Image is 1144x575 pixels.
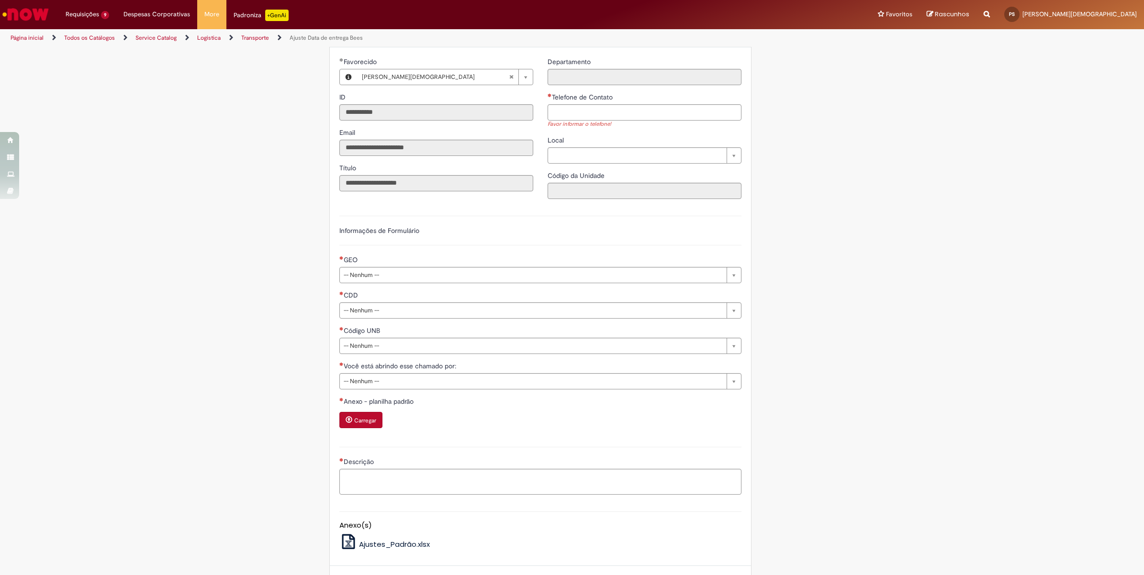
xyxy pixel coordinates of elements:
span: Telefone de Contato [552,93,615,101]
span: Necessários [339,327,344,331]
a: Transporte [241,34,269,42]
textarea: Descrição [339,469,741,495]
label: Somente leitura - Título [339,163,358,173]
label: Informações de Formulário [339,226,419,235]
a: Todos os Catálogos [64,34,115,42]
span: -- Nenhum -- [344,303,722,318]
div: Padroniza [234,10,289,21]
span: Favoritos [886,10,912,19]
button: Carregar anexo de Anexo - planilha padrão Required [339,412,382,428]
span: -- Nenhum -- [344,267,722,283]
input: Telefone de Contato [548,104,741,121]
span: -- Nenhum -- [344,374,722,389]
span: Anexo - planilha padrão [344,397,415,406]
p: +GenAi [265,10,289,21]
img: ServiceNow [1,5,50,24]
label: Somente leitura - Código da Unidade [548,171,606,180]
span: CDD [344,291,360,299]
abbr: Limpar campo Favorecido [504,69,518,85]
span: Local [548,136,566,144]
a: [PERSON_NAME][DEMOGRAPHIC_DATA]Limpar campo Favorecido [357,69,533,85]
span: Rascunhos [935,10,969,19]
h5: Anexo(s) [339,521,741,530]
span: Somente leitura - ID [339,93,348,101]
span: Você está abrindo esse chamado por: [344,362,458,370]
span: More [204,10,219,19]
label: Somente leitura - Email [339,128,357,137]
input: Código da Unidade [548,183,741,199]
a: Ajuste Data de entrega Bees [290,34,363,42]
span: Necessários [548,93,552,97]
span: Necessários - Favorecido [344,57,379,66]
span: Código UNB [344,326,382,335]
input: Título [339,175,533,191]
label: Somente leitura - ID [339,92,348,102]
a: Página inicial [11,34,44,42]
a: Rascunhos [927,10,969,19]
span: Necessários [339,362,344,366]
span: Somente leitura - Departamento [548,57,593,66]
a: Logistica [197,34,221,42]
small: Carregar [354,417,376,424]
a: Ajustes_Padrão.xlsx [339,539,430,549]
span: Necessários [339,458,344,462]
div: Favor informar o telefone! [548,121,741,129]
label: Somente leitura - Departamento [548,57,593,66]
span: Necessários [339,398,344,401]
ul: Trilhas de página [7,29,755,47]
span: Somente leitura - Título [339,164,358,172]
input: Email [339,140,533,156]
input: ID [339,104,533,121]
span: Ajustes_Padrão.xlsx [359,539,430,549]
span: GEO [344,255,359,264]
span: Descrição [344,457,376,466]
span: 9 [101,11,109,19]
a: Limpar campo Local [548,147,741,164]
span: Necessários [339,291,344,295]
a: Service Catalog [135,34,177,42]
span: Requisições [66,10,99,19]
span: PS [1009,11,1015,17]
span: [PERSON_NAME][DEMOGRAPHIC_DATA] [1022,10,1137,18]
input: Departamento [548,69,741,85]
button: Favorecido, Visualizar este registro PABLO JESUS DOS SANTOS [340,69,357,85]
span: Despesas Corporativas [123,10,190,19]
span: Necessários [339,256,344,260]
span: -- Nenhum -- [344,338,722,354]
span: [PERSON_NAME][DEMOGRAPHIC_DATA] [362,69,509,85]
span: Obrigatório Preenchido [339,58,344,62]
